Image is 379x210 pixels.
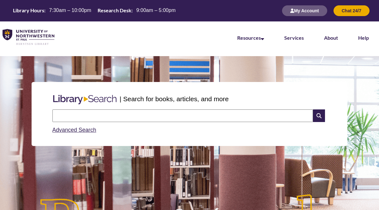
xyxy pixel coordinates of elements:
span: 9:00am – 5:00pm [136,8,176,13]
a: Services [284,35,304,41]
span: 7:30am – 10:00pm [49,8,91,13]
a: Advanced Search [52,127,96,133]
th: Research Desk: [95,7,134,14]
img: UNWSP Library Logo [3,29,54,45]
table: Hours Today [10,7,178,14]
img: Libary Search [50,92,120,107]
button: My Account [282,5,327,16]
button: Chat 24/7 [334,5,370,16]
a: Resources [237,35,264,41]
a: My Account [282,8,327,13]
p: | Search for books, articles, and more [120,94,229,104]
a: Chat 24/7 [334,8,370,13]
i: Search [313,109,325,122]
th: Library Hours: [10,7,46,14]
a: Help [358,35,369,41]
a: Hours Today [10,7,178,15]
a: About [324,35,338,41]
